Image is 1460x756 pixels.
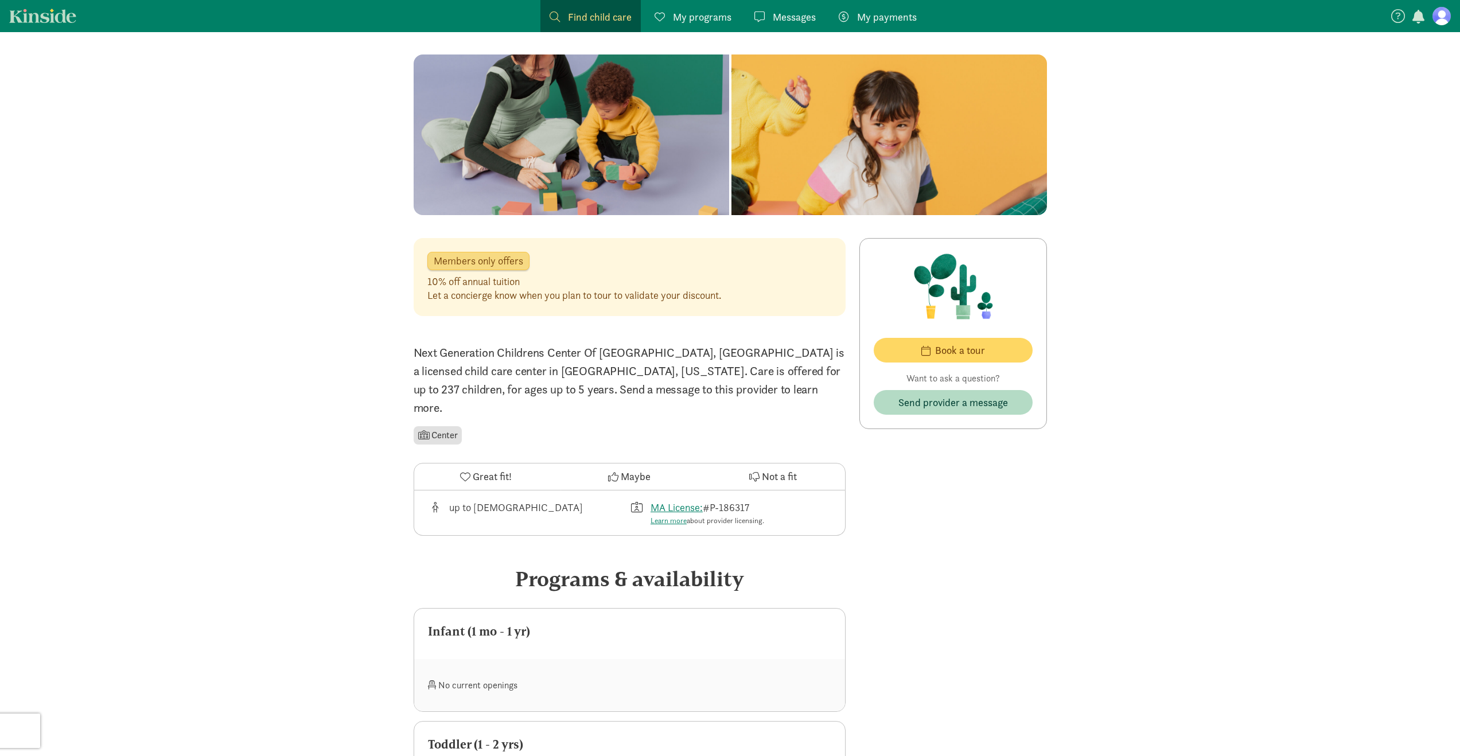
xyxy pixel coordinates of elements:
[427,275,721,289] div: 10% off annual tuition
[621,469,651,484] span: Maybe
[935,342,985,358] span: Book a tour
[898,395,1008,410] span: Send provider a message
[651,515,764,527] div: about provider licensing.
[857,9,917,25] span: My payments
[874,338,1033,363] button: Book a tour
[414,563,846,594] div: Programs & availability
[414,463,558,490] button: Great fit!
[874,390,1033,415] button: Send provider a message
[651,501,703,514] a: MA License:
[414,344,846,417] p: Next Generation Childrens Center Of [GEOGRAPHIC_DATA], [GEOGRAPHIC_DATA] is a licensed child care...
[874,372,1033,385] p: Want to ask a question?
[673,9,731,25] span: My programs
[473,469,512,484] span: Great fit!
[651,500,764,527] div: #P-186317
[434,256,523,266] span: Members only offers
[428,500,630,527] div: Age range for children that this provider cares for
[428,622,831,641] div: Infant (1 mo - 1 yr)
[449,500,583,527] div: up to [DEMOGRAPHIC_DATA]
[762,469,797,484] span: Not a fit
[414,426,462,445] li: Center
[629,500,831,527] div: License number
[773,9,816,25] span: Messages
[428,735,831,754] div: Toddler (1 - 2 yrs)
[701,463,844,490] button: Not a fit
[568,9,632,25] span: Find child care
[558,463,701,490] button: Maybe
[428,673,630,697] div: No current openings
[9,9,76,23] a: Kinside
[651,516,687,525] a: Learn more
[427,289,721,302] div: Let a concierge know when you plan to tour to validate your discount.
